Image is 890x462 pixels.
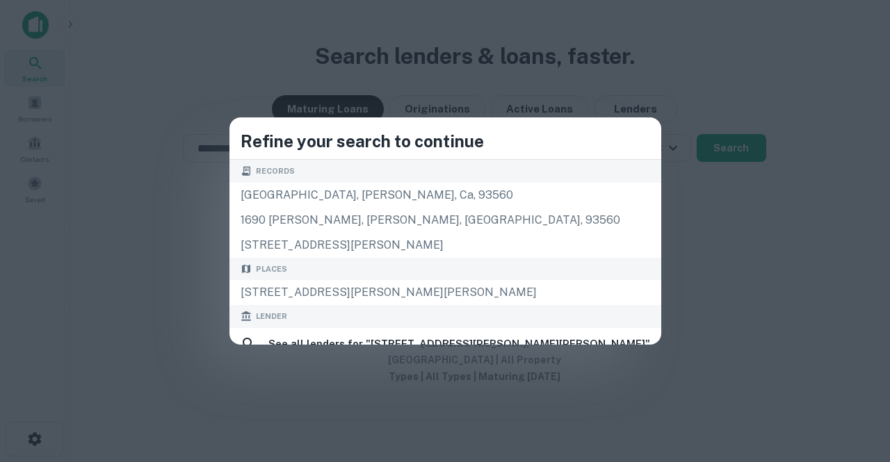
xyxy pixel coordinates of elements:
[820,351,890,418] iframe: Chat Widget
[256,311,287,322] span: Lender
[229,208,661,233] div: 1690 [PERSON_NAME], [PERSON_NAME], [GEOGRAPHIC_DATA], 93560
[268,336,650,352] h6: See all lenders for " [STREET_ADDRESS][PERSON_NAME][PERSON_NAME] "
[229,183,661,208] div: [GEOGRAPHIC_DATA], [PERSON_NAME], ca, 93560
[229,280,661,305] div: [STREET_ADDRESS][PERSON_NAME][PERSON_NAME]
[241,129,650,154] h4: Refine your search to continue
[256,165,295,177] span: Records
[256,263,287,275] span: Places
[229,233,661,258] div: [STREET_ADDRESS][PERSON_NAME]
